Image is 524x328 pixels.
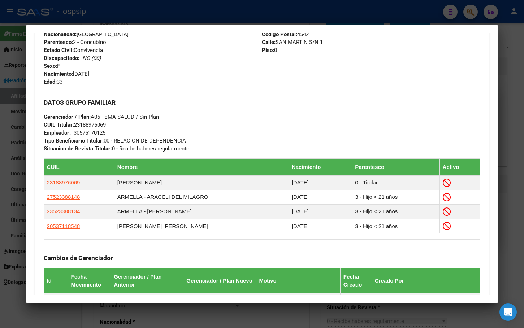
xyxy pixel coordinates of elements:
[44,137,104,144] strong: Tipo Beneficiario Titular:
[256,293,340,315] td: CORRESPONDE EMA SALUD
[68,268,111,293] th: Fecha Movimiento
[114,190,289,204] td: ARMELLA - ARACELI DEL MILAGRO
[82,55,101,61] i: NO (00)
[289,219,352,233] td: [DATE]
[44,79,62,85] span: 33
[44,99,481,106] h3: DATOS GRUPO FAMILIAR
[68,293,111,315] td: [DATE]
[114,219,289,233] td: [PERSON_NAME] [PERSON_NAME]
[44,31,129,38] span: [GEOGRAPHIC_DATA]
[44,71,73,77] strong: Nacimiento:
[44,47,103,53] span: Convivencia
[352,175,439,190] td: 0 - Titular
[47,179,80,185] span: 23188976069
[44,55,79,61] strong: Discapacitado:
[44,158,114,175] th: CUIL
[256,268,340,293] th: Motivo
[340,293,372,315] td: [DATE]
[439,158,480,175] th: Activo
[44,293,68,315] td: 4171
[352,158,439,175] th: Parentesco
[44,137,186,144] span: 00 - RELACION DE DEPENDENCIA
[44,31,77,38] strong: Nacionalidad:
[114,158,289,175] th: Nombre
[352,219,439,233] td: 3 - Hijo < 21 años
[44,145,189,152] span: 0 - Recibe haberes regularmente
[44,114,159,120] span: A06 - EMA SALUD / Sin Plan
[44,71,89,77] span: [DATE]
[352,204,439,219] td: 3 - Hijo < 21 años
[262,39,323,45] span: SAN MARTIN S/N 1
[289,204,352,219] td: [DATE]
[44,47,74,53] strong: Estado Civil:
[114,204,289,219] td: ARMELLA - [PERSON_NAME]
[44,39,73,45] strong: Parentesco:
[372,293,480,315] td: [PERSON_NAME] - [PERSON_NAME][EMAIL_ADDRESS][DOMAIN_NAME]
[44,254,481,262] h3: Cambios de Gerenciador
[183,293,256,315] td: ( )
[44,63,60,69] span: F
[499,303,517,321] div: Open Intercom Messenger
[114,175,289,190] td: [PERSON_NAME]
[44,145,112,152] strong: Situacion de Revista Titular:
[44,122,74,128] strong: CUIL Titular:
[44,268,68,293] th: Id
[44,122,106,128] span: 23188976069
[44,114,91,120] strong: Gerenciador / Plan:
[262,47,277,53] span: 0
[44,130,71,136] strong: Empleador:
[352,190,439,204] td: 3 - Hijo < 21 años
[262,31,297,38] strong: Código Postal:
[262,47,274,53] strong: Piso:
[74,129,105,137] div: 30575170125
[47,208,80,214] span: 23523388134
[44,39,106,45] span: 2 - Concubino
[111,293,183,315] td: ( )
[262,39,276,45] strong: Calle:
[183,268,256,293] th: Gerenciador / Plan Nuevo
[44,79,57,85] strong: Edad:
[44,63,57,69] strong: Sexo:
[111,268,183,293] th: Gerenciador / Plan Anterior
[47,194,80,200] span: 27523388148
[47,223,80,229] span: 20537118548
[340,268,372,293] th: Fecha Creado
[289,175,352,190] td: [DATE]
[289,190,352,204] td: [DATE]
[289,158,352,175] th: Nacimiento
[372,268,480,293] th: Creado Por
[262,31,309,38] span: 4542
